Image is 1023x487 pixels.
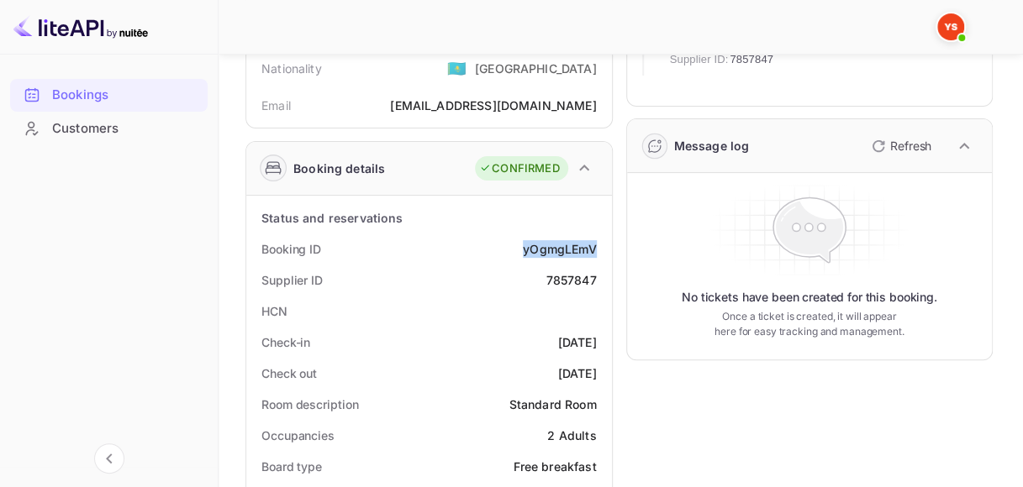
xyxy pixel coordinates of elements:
div: [GEOGRAPHIC_DATA] [475,60,597,77]
div: [DATE] [558,364,597,382]
div: HCN [261,302,287,320]
div: Room description [261,395,358,413]
div: Board type [261,458,322,475]
div: Customers [52,119,199,139]
a: Customers [10,113,208,144]
div: Check out [261,364,317,382]
button: Refresh [862,133,938,160]
div: Bookings [10,79,208,112]
span: United States [447,53,467,83]
div: 7857847 [546,271,596,289]
p: Once a ticket is created, it will appear here for easy tracking and management. [713,309,906,339]
div: Status and reservations [261,209,403,227]
div: Message log [674,137,750,154]
div: Booking details [293,160,385,177]
div: Customers [10,113,208,145]
img: LiteAPI logo [13,13,148,40]
div: Nationality [261,60,322,77]
div: Standard Room [509,395,597,413]
div: Email [261,97,291,114]
div: Bookings [52,86,199,105]
img: Yandex Support [937,13,964,40]
p: No tickets have been created for this booking. [682,289,937,306]
div: yOgmgLEmV [523,240,596,258]
div: 2 Adults [547,427,596,444]
div: [EMAIL_ADDRESS][DOMAIN_NAME] [390,97,596,114]
div: CONFIRMED [479,160,559,177]
div: Free breakfast [513,458,596,475]
div: [DATE] [558,333,597,351]
a: Bookings [10,79,208,110]
div: Occupancies [261,427,335,444]
div: Booking ID [261,240,321,258]
div: Supplier ID [261,271,323,289]
p: Refresh [890,137,931,154]
span: 7857847 [730,51,773,68]
button: Collapse navigation [94,443,124,474]
div: Check-in [261,333,310,351]
span: Supplier ID: [670,51,729,68]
